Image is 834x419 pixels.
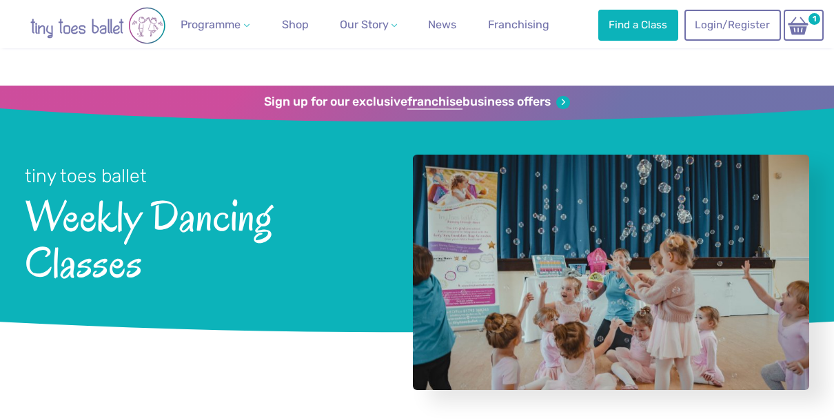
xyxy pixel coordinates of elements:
a: Find a Class [598,10,678,40]
span: 1 [806,11,822,27]
span: News [428,18,456,31]
a: Login/Register [684,10,781,40]
strong: franchise [407,95,462,110]
small: tiny toes ballet [25,165,147,187]
a: Our Story [334,11,403,39]
span: Franchising [488,18,549,31]
a: Franchising [482,11,555,39]
a: 1 [784,10,824,41]
span: Weekly Dancing Classes [25,188,378,286]
a: Sign up for our exclusivefranchisebusiness offers [264,95,569,110]
a: News [423,11,462,39]
a: Shop [276,11,314,39]
a: Programme [175,11,255,39]
span: Programme [181,18,241,31]
span: Our Story [340,18,389,31]
img: tiny toes ballet [15,7,181,44]
span: Shop [282,18,309,31]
